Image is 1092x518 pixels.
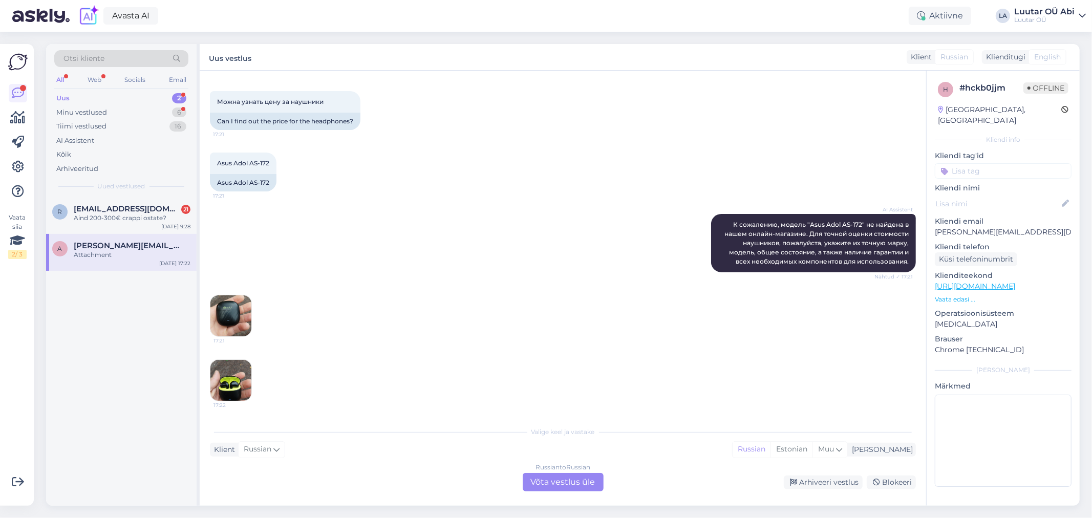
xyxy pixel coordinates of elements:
p: Vaata edasi ... [935,295,1072,304]
div: Vaata siia [8,213,27,259]
div: Asus Adol AS-172 [210,174,276,191]
span: artur-ser@internet.ru [74,241,180,250]
span: Offline [1023,82,1068,94]
div: # hckb0jjm [959,82,1023,94]
div: [PERSON_NAME] [848,444,913,455]
span: Uued vestlused [98,182,145,191]
label: Uus vestlus [209,50,251,64]
span: Otsi kliente [63,53,104,64]
span: Russian [940,52,968,62]
span: Asus Adol AS-172 [217,159,269,167]
div: Russian to Russian [536,463,590,472]
span: 17:21 [213,192,251,200]
div: Email [167,73,188,87]
div: Can I find out the price for the headphones? [210,113,360,130]
div: Arhiveeri vestlus [784,476,863,489]
div: Luutar OÜ [1014,16,1075,24]
span: Muu [818,444,834,454]
div: Uus [56,93,70,103]
span: r [58,208,62,215]
p: [MEDICAL_DATA] [935,319,1072,330]
div: Arhiveeritud [56,164,98,174]
div: Klient [907,52,932,62]
span: AI Assistent [874,206,913,213]
input: Lisa tag [935,163,1072,179]
p: Chrome [TECHNICAL_ID] [935,344,1072,355]
p: Kliendi nimi [935,183,1072,193]
span: Nähtud ✓ 17:21 [874,273,913,280]
img: Attachment [210,360,251,401]
p: [PERSON_NAME][EMAIL_ADDRESS][DOMAIN_NAME] [935,227,1072,238]
span: English [1034,52,1061,62]
p: Kliendi email [935,216,1072,227]
span: Можна узнать цену за наушники [217,98,324,105]
div: [PERSON_NAME] [935,365,1072,375]
div: Minu vestlused [56,107,107,118]
span: h [943,85,948,93]
div: Luutar OÜ Abi [1014,8,1075,16]
div: LA [996,9,1010,23]
div: 6 [172,107,186,118]
div: 21 [181,205,190,214]
div: Aktiivne [909,7,971,25]
div: 16 [169,121,186,132]
span: raimivarik@gmail.com [74,204,180,213]
img: Attachment [210,295,251,336]
div: All [54,73,66,87]
div: Kõik [56,149,71,160]
p: Kliendi tag'id [935,150,1072,161]
a: Avasta AI [103,7,158,25]
div: Võta vestlus üle [523,473,604,491]
input: Lisa nimi [935,198,1060,209]
span: 17:22 [213,401,252,409]
div: Tiimi vestlused [56,121,106,132]
div: AI Assistent [56,136,94,146]
p: Klienditeekond [935,270,1072,281]
div: Russian [733,442,770,457]
div: Web [85,73,103,87]
span: К сожалению, модель "Asus Adol AS-172" не найдена в нашем онлайн-магазине. Для точной оценки стои... [724,221,910,265]
div: [DATE] 17:22 [159,260,190,267]
span: Russian [244,444,271,455]
p: Märkmed [935,381,1072,392]
div: Aind 200-300€ crappi ostate? [74,213,190,223]
img: explore-ai [78,5,99,27]
p: Brauser [935,334,1072,344]
p: Kliendi telefon [935,242,1072,252]
div: [DATE] 9:28 [161,223,190,230]
div: Socials [122,73,147,87]
span: a [58,245,62,252]
span: 17:21 [213,131,251,138]
div: Valige keel ja vastake [210,427,916,437]
span: 17:21 [213,337,252,344]
p: Operatsioonisüsteem [935,308,1072,319]
div: Kliendi info [935,135,1072,144]
div: 2 [172,93,186,103]
div: Klient [210,444,235,455]
div: 2 / 3 [8,250,27,259]
div: [GEOGRAPHIC_DATA], [GEOGRAPHIC_DATA] [938,104,1061,126]
div: Küsi telefoninumbrit [935,252,1017,266]
img: Askly Logo [8,52,28,72]
div: Klienditugi [982,52,1025,62]
a: [URL][DOMAIN_NAME] [935,282,1015,291]
div: Estonian [770,442,812,457]
a: Luutar OÜ AbiLuutar OÜ [1014,8,1086,24]
div: Blokeeri [867,476,916,489]
div: Attachment [74,250,190,260]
